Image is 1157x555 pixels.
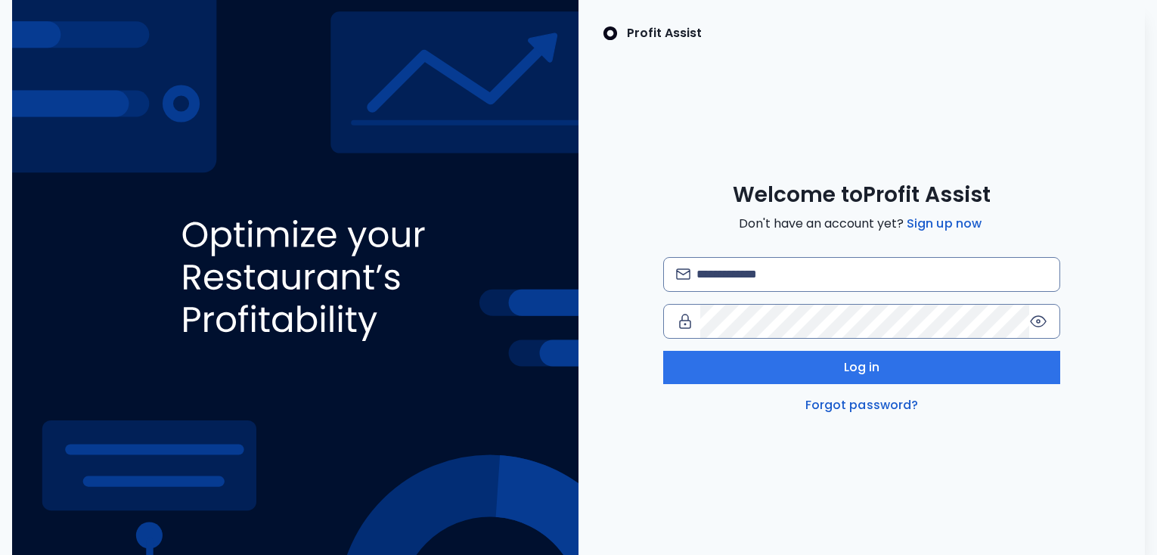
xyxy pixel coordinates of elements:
p: Profit Assist [627,24,702,42]
span: Don't have an account yet? [739,215,985,233]
span: Welcome to Profit Assist [733,181,991,209]
img: SpotOn Logo [603,24,618,42]
img: email [676,268,690,280]
span: Log in [844,358,880,377]
a: Sign up now [904,215,985,233]
a: Forgot password? [802,396,922,414]
button: Log in [663,351,1059,384]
